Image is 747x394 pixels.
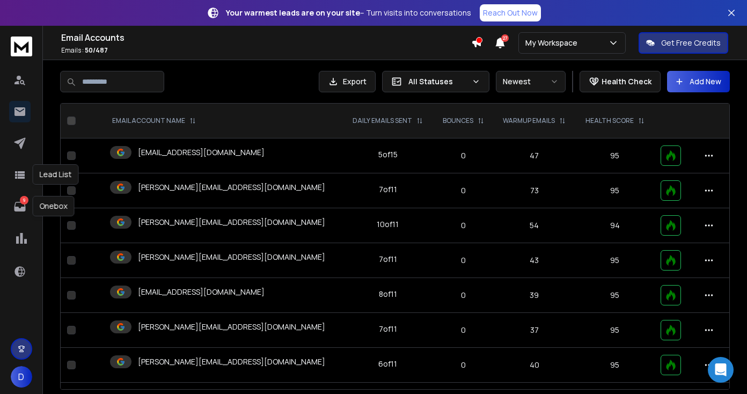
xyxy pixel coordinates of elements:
[576,208,654,243] td: 94
[353,116,412,125] p: DAILY EMAILS SENT
[602,76,651,87] p: Health Check
[138,322,325,332] p: [PERSON_NAME][EMAIL_ADDRESS][DOMAIN_NAME]
[585,116,634,125] p: HEALTH SCORE
[319,71,376,92] button: Export
[9,196,31,217] a: 9
[493,173,575,208] td: 73
[576,138,654,173] td: 95
[138,217,325,228] p: [PERSON_NAME][EMAIL_ADDRESS][DOMAIN_NAME]
[378,359,397,369] div: 6 of 11
[661,38,721,48] p: Get Free Credits
[33,196,75,216] div: Onebox
[378,149,398,160] div: 5 of 15
[379,184,397,195] div: 7 of 11
[483,8,538,18] p: Reach Out Now
[639,32,728,54] button: Get Free Credits
[493,208,575,243] td: 54
[33,164,79,185] div: Lead List
[440,255,487,266] p: 0
[493,243,575,278] td: 43
[440,150,487,161] p: 0
[496,71,566,92] button: Newest
[138,182,325,193] p: [PERSON_NAME][EMAIL_ADDRESS][DOMAIN_NAME]
[379,254,397,265] div: 7 of 11
[85,46,108,55] span: 50 / 487
[61,31,471,44] h1: Email Accounts
[11,366,32,388] button: D
[11,37,32,56] img: logo
[440,325,487,335] p: 0
[667,71,730,92] button: Add New
[226,8,360,18] strong: Your warmest leads are on your site
[503,116,555,125] p: WARMUP EMAILS
[708,357,734,383] div: Open Intercom Messenger
[525,38,582,48] p: My Workspace
[493,138,575,173] td: 47
[493,313,575,348] td: 37
[576,278,654,313] td: 95
[379,289,397,300] div: 8 of 11
[226,8,471,18] p: – Turn visits into conversations
[112,116,196,125] div: EMAIL ACCOUNT NAME
[138,356,325,367] p: [PERSON_NAME][EMAIL_ADDRESS][DOMAIN_NAME]
[443,116,473,125] p: BOUNCES
[493,278,575,313] td: 39
[20,196,28,205] p: 9
[440,290,487,301] p: 0
[379,324,397,334] div: 7 of 11
[377,219,399,230] div: 10 of 11
[480,4,541,21] a: Reach Out Now
[576,243,654,278] td: 95
[576,313,654,348] td: 95
[440,185,487,196] p: 0
[138,252,325,262] p: [PERSON_NAME][EMAIL_ADDRESS][DOMAIN_NAME]
[138,147,265,158] p: [EMAIL_ADDRESS][DOMAIN_NAME]
[408,76,467,87] p: All Statuses
[580,71,661,92] button: Health Check
[61,46,471,55] p: Emails :
[440,220,487,231] p: 0
[440,360,487,370] p: 0
[576,348,654,383] td: 95
[493,348,575,383] td: 40
[576,173,654,208] td: 95
[138,287,265,297] p: [EMAIL_ADDRESS][DOMAIN_NAME]
[501,34,509,42] span: 27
